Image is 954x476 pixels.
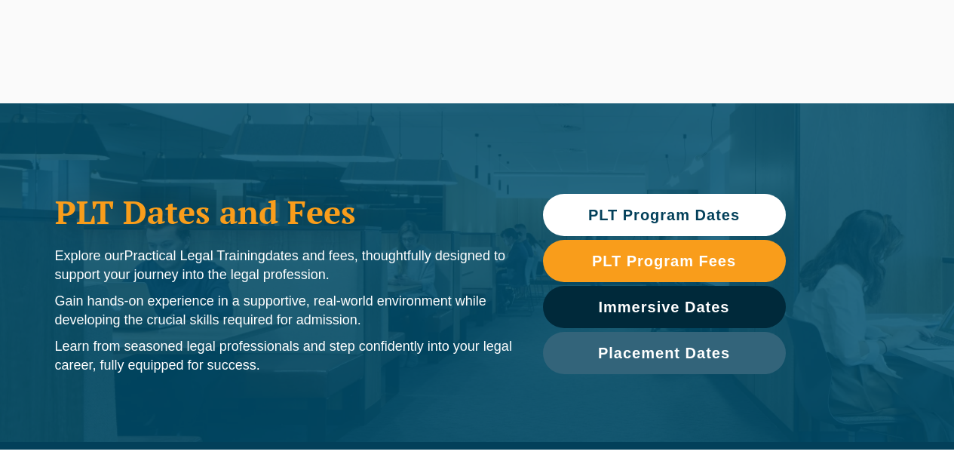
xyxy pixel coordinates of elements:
a: Immersive Dates [543,286,786,328]
p: Gain hands-on experience in a supportive, real-world environment while developing the crucial ski... [55,292,513,330]
span: PLT Program Dates [588,207,740,223]
span: PLT Program Fees [592,253,736,269]
span: Placement Dates [598,345,730,361]
a: PLT Program Fees [543,240,786,282]
a: PLT Program Dates [543,194,786,236]
span: Immersive Dates [599,299,730,315]
span: Practical Legal Training [124,248,265,263]
p: Learn from seasoned legal professionals and step confidently into your legal career, fully equipp... [55,337,513,375]
h1: PLT Dates and Fees [55,193,513,231]
p: Explore our dates and fees, thoughtfully designed to support your journey into the legal profession. [55,247,513,284]
a: Placement Dates [543,332,786,374]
